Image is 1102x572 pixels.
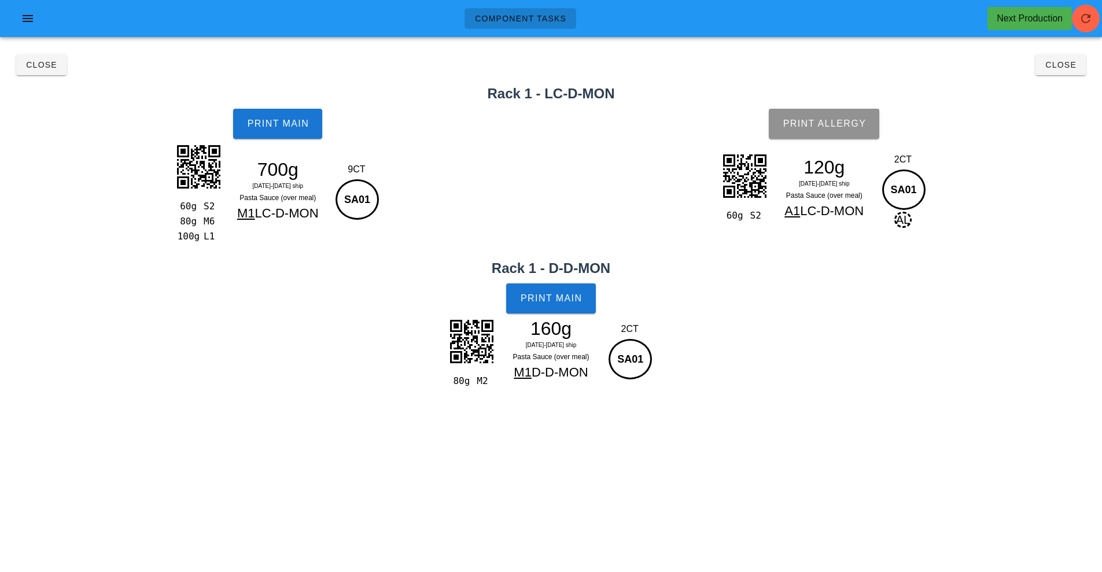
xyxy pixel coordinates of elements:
[199,229,223,244] div: L1
[255,206,319,220] span: LC-D-MON
[16,54,67,75] button: Close
[199,199,223,214] div: S2
[799,180,849,187] span: [DATE]-[DATE] ship
[774,190,875,201] div: Pasta Sauce (over meal)
[474,14,566,23] span: Component Tasks
[721,208,745,223] div: 60g
[472,374,496,389] div: M2
[227,192,328,204] div: Pasta Sauce (over meal)
[175,199,199,214] div: 60g
[532,365,588,379] span: D-D-MON
[237,206,255,220] span: M1
[716,147,773,205] img: VQhxVpsxBIYGw7GtfIogICEEpY02ErIRbLKVhBCUNtpIyEawyVYSQlDaaCMhG8EmW0kIQWmjjYRsBJtsJSEEpY02ErIRbLLVD...
[501,351,602,363] div: Pasta Sauce (over meal)
[879,153,927,167] div: 2CT
[169,138,227,195] img: iWwh5hwwhTMdmDYGlDFnbKk8RBEIIQWmjTQjZCDbZKoQQlDbahJCNYJOtQghBaaNNCNkINtkqhBCUNtqEkI1gk61CCEFpo00I...
[253,183,303,189] span: [DATE]-[DATE] ship
[246,119,309,129] span: Print Main
[882,169,926,210] div: SA01
[1045,60,1077,69] span: Close
[25,60,57,69] span: Close
[774,158,875,176] div: 120g
[227,161,328,178] div: 700g
[175,229,199,244] div: 100g
[526,342,576,348] span: [DATE]-[DATE] ship
[501,320,602,337] div: 160g
[784,204,800,218] span: A1
[465,8,576,29] a: Component Tasks
[7,83,1095,104] h2: Rack 1 - LC-D-MON
[520,293,583,304] span: Print Main
[782,119,866,129] span: Print Allergy
[606,322,654,336] div: 2CT
[746,208,769,223] div: S2
[443,312,500,370] img: ZHIa8lbCtEVcXE5D3REakNiqr8sbusEPKHKjccJAoRX5KRQ51YcatCulSRdZrOkAA5h8Aly5pLJyuHkGU1EEJCyDIElqUThYS...
[336,179,379,220] div: SA01
[769,109,879,139] button: Print Allergy
[233,109,322,139] button: Print Main
[997,12,1063,25] div: Next Production
[333,163,381,176] div: 9CT
[894,212,912,228] span: AL
[175,214,199,229] div: 80g
[199,214,223,229] div: M6
[800,204,864,218] span: LC-D-MON
[506,283,595,313] button: Print Main
[1035,54,1086,75] button: Close
[7,258,1095,279] h2: Rack 1 - D-D-MON
[514,365,532,379] span: M1
[609,339,652,379] div: SA01
[448,374,472,389] div: 80g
